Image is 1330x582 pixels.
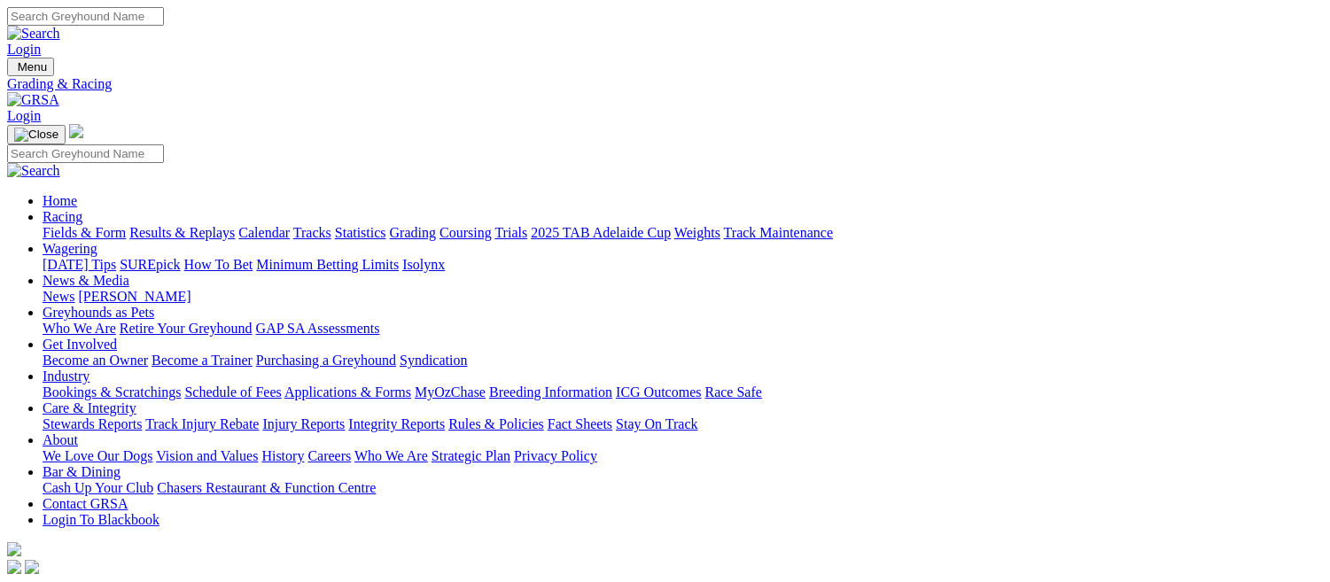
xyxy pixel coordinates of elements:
a: Breeding Information [489,384,612,400]
img: logo-grsa-white.png [7,542,21,556]
a: Race Safe [704,384,761,400]
a: Become a Trainer [152,353,253,368]
a: How To Bet [184,257,253,272]
img: Search [7,163,60,179]
a: Greyhounds as Pets [43,305,154,320]
div: Wagering [43,257,1323,273]
img: GRSA [7,92,59,108]
a: Login To Blackbook [43,512,159,527]
a: Fields & Form [43,225,126,240]
a: News [43,289,74,304]
a: Results & Replays [129,225,235,240]
a: Bar & Dining [43,464,121,479]
a: Track Maintenance [724,225,833,240]
a: Weights [674,225,720,240]
img: twitter.svg [25,560,39,574]
div: Care & Integrity [43,416,1323,432]
img: Close [14,128,58,142]
a: [DATE] Tips [43,257,116,272]
a: SUREpick [120,257,180,272]
input: Search [7,7,164,26]
a: Contact GRSA [43,496,128,511]
a: Who We Are [354,448,428,463]
a: Home [43,193,77,208]
div: About [43,448,1323,464]
a: Stay On Track [616,416,697,431]
input: Search [7,144,164,163]
a: Login [7,108,41,123]
a: Chasers Restaurant & Function Centre [157,480,376,495]
a: We Love Our Dogs [43,448,152,463]
a: Purchasing a Greyhound [256,353,396,368]
a: ICG Outcomes [616,384,701,400]
button: Toggle navigation [7,58,54,76]
a: Industry [43,369,89,384]
a: Syndication [400,353,467,368]
a: Schedule of Fees [184,384,281,400]
a: GAP SA Assessments [256,321,380,336]
a: Login [7,42,41,57]
a: Stewards Reports [43,416,142,431]
a: [PERSON_NAME] [78,289,191,304]
div: News & Media [43,289,1323,305]
a: MyOzChase [415,384,486,400]
a: Retire Your Greyhound [120,321,253,336]
a: Privacy Policy [514,448,597,463]
a: Applications & Forms [284,384,411,400]
a: Bookings & Scratchings [43,384,181,400]
a: Wagering [43,241,97,256]
a: Trials [494,225,527,240]
a: Fact Sheets [548,416,612,431]
a: Track Injury Rebate [145,416,259,431]
a: Care & Integrity [43,400,136,415]
a: Integrity Reports [348,416,445,431]
div: Bar & Dining [43,480,1323,496]
a: Become an Owner [43,353,148,368]
a: Tracks [293,225,331,240]
a: Grading & Racing [7,76,1323,92]
a: Who We Are [43,321,116,336]
a: Isolynx [402,257,445,272]
div: Get Involved [43,353,1323,369]
a: Coursing [439,225,492,240]
a: Cash Up Your Club [43,480,153,495]
img: facebook.svg [7,560,21,574]
a: Injury Reports [262,416,345,431]
div: Racing [43,225,1323,241]
a: News & Media [43,273,129,288]
a: Calendar [238,225,290,240]
img: Search [7,26,60,42]
a: Minimum Betting Limits [256,257,399,272]
a: About [43,432,78,447]
span: Menu [18,60,47,74]
button: Toggle navigation [7,125,66,144]
a: 2025 TAB Adelaide Cup [531,225,671,240]
img: logo-grsa-white.png [69,124,83,138]
div: Industry [43,384,1323,400]
a: Racing [43,209,82,224]
a: Careers [307,448,351,463]
a: Strategic Plan [432,448,510,463]
a: History [261,448,304,463]
a: Get Involved [43,337,117,352]
a: Statistics [335,225,386,240]
a: Grading [390,225,436,240]
a: Vision and Values [156,448,258,463]
a: Rules & Policies [448,416,544,431]
div: Greyhounds as Pets [43,321,1323,337]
